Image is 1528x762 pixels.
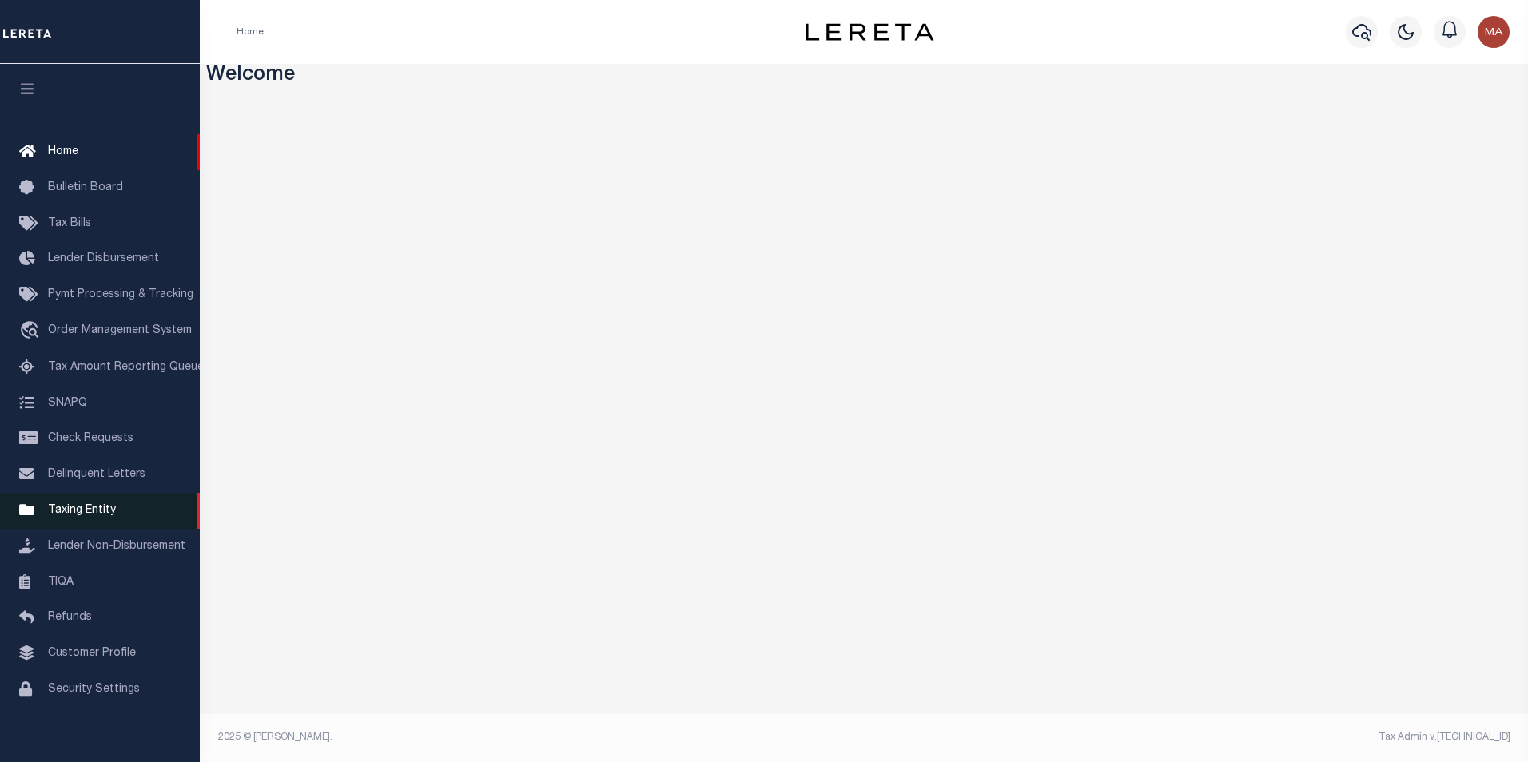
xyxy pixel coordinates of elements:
span: Customer Profile [48,648,136,659]
span: Bulletin Board [48,182,123,193]
img: logo-dark.svg [806,23,933,41]
h3: Welcome [206,64,1522,89]
span: Taxing Entity [48,505,116,516]
span: TIQA [48,576,74,587]
div: 2025 © [PERSON_NAME]. [206,730,865,744]
span: Check Requests [48,433,133,444]
span: Lender Non-Disbursement [48,541,185,552]
span: Pymt Processing & Tracking [48,289,193,300]
span: Tax Bills [48,218,91,229]
span: Security Settings [48,684,140,695]
span: SNAPQ [48,397,87,408]
span: Delinquent Letters [48,469,145,480]
span: Refunds [48,612,92,623]
span: Home [48,146,78,157]
span: Lender Disbursement [48,253,159,264]
i: travel_explore [19,321,45,342]
div: Tax Admin v.[TECHNICAL_ID] [876,730,1510,744]
li: Home [237,25,264,39]
span: Order Management System [48,325,192,336]
span: Tax Amount Reporting Queue [48,362,204,373]
img: svg+xml;base64,PHN2ZyB4bWxucz0iaHR0cDovL3d3dy53My5vcmcvMjAwMC9zdmciIHBvaW50ZXItZXZlbnRzPSJub25lIi... [1478,16,1510,48]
